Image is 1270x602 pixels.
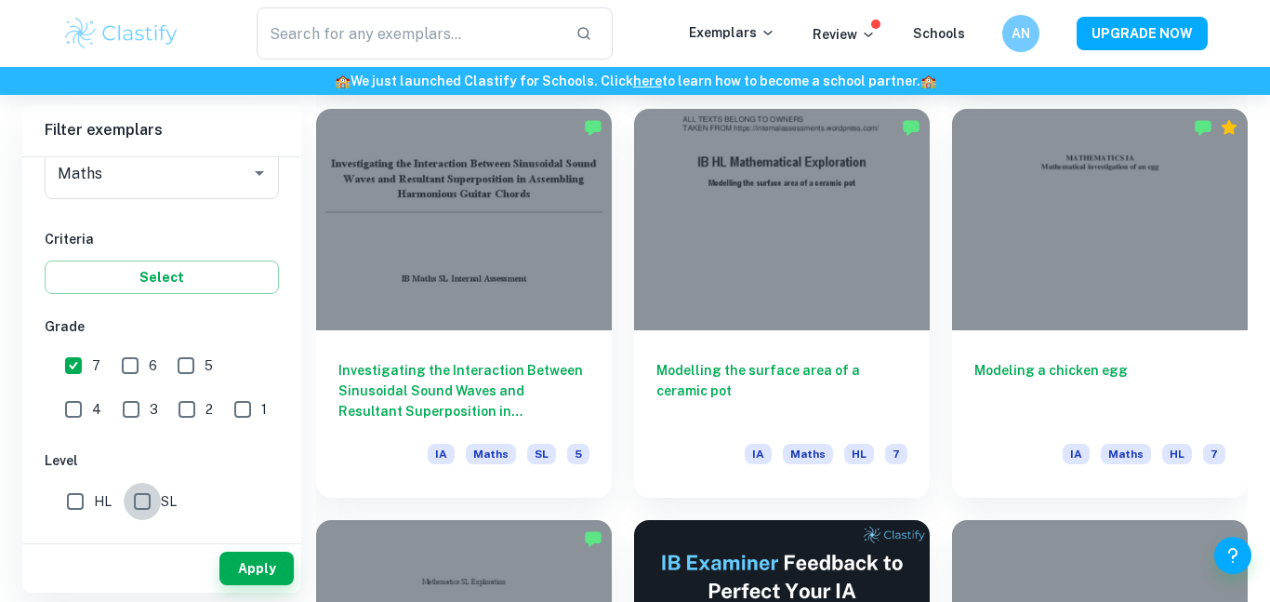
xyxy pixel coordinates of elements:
[335,74,351,88] span: 🏫
[150,399,158,420] span: 3
[466,444,516,464] span: Maths
[1214,537,1251,574] button: Help and Feedback
[92,399,101,420] span: 4
[952,109,1248,498] a: Modeling a chicken eggIAMathsHL7
[45,229,279,249] h6: Criteria
[161,491,177,512] span: SL
[920,74,936,88] span: 🏫
[62,15,180,52] img: Clastify logo
[1194,118,1212,137] img: Marked
[1063,444,1090,464] span: IA
[149,355,157,376] span: 6
[885,444,907,464] span: 7
[527,444,556,464] span: SL
[656,360,907,421] h6: Modelling the surface area of a ceramic pot
[1203,444,1225,464] span: 7
[584,118,602,137] img: Marked
[257,7,561,60] input: Search for any exemplars...
[1162,444,1192,464] span: HL
[45,261,279,294] button: Select
[633,74,662,88] a: here
[634,109,930,498] a: Modelling the surface area of a ceramic potIAMathsHL7
[1077,17,1208,50] button: UPGRADE NOW
[974,360,1225,421] h6: Modeling a chicken egg
[745,444,772,464] span: IA
[1011,23,1032,44] h6: AN
[4,71,1266,91] h6: We just launched Clastify for Schools. Click to learn how to become a school partner.
[219,552,294,585] button: Apply
[567,444,589,464] span: 5
[94,491,112,512] span: HL
[844,444,874,464] span: HL
[316,109,612,498] a: Investigating the Interaction Between Sinusoidal Sound Waves and Resultant Superposition in Assem...
[689,22,775,43] p: Exemplars
[584,529,602,548] img: Marked
[338,360,589,421] h6: Investigating the Interaction Between Sinusoidal Sound Waves and Resultant Superposition in Assem...
[22,104,301,156] h6: Filter exemplars
[45,450,279,471] h6: Level
[205,355,213,376] span: 5
[913,26,965,41] a: Schools
[205,399,213,420] span: 2
[1101,444,1151,464] span: Maths
[813,24,876,45] p: Review
[1220,118,1238,137] div: Premium
[92,355,100,376] span: 7
[246,160,272,186] button: Open
[783,444,833,464] span: Maths
[45,316,279,337] h6: Grade
[902,118,920,137] img: Marked
[1002,15,1039,52] button: AN
[428,444,455,464] span: IA
[261,399,267,420] span: 1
